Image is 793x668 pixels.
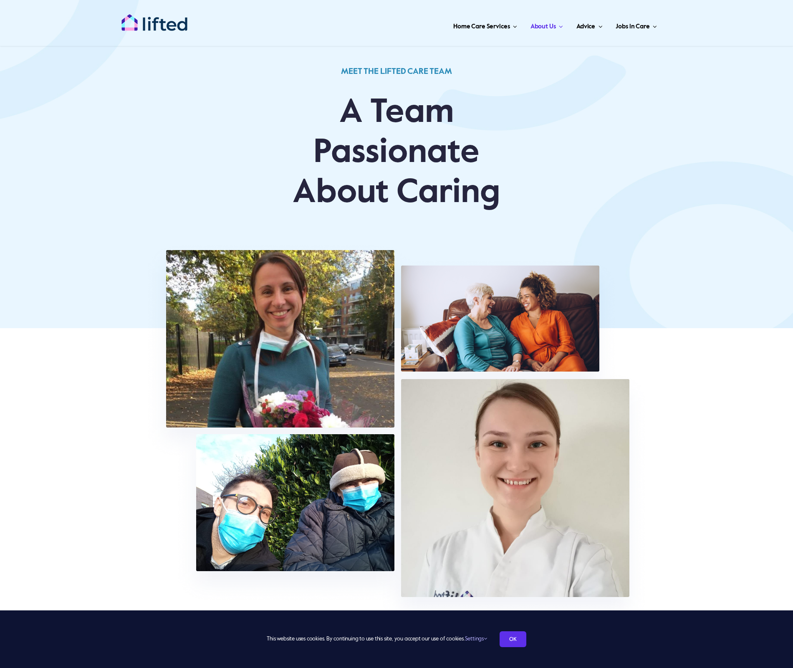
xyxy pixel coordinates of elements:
[267,633,487,646] span: This website uses cookies. By continuing to use this site, you accept our use of cookies.
[616,20,649,33] span: Jobs in Care
[142,240,651,632] img: Group 7383 (2)
[293,96,500,210] span: A Team Passionate About Caring
[613,13,659,38] a: Jobs in Care
[121,14,188,22] a: lifted-logo
[530,20,556,33] span: About Us
[264,55,529,89] h1: MEET THE LIFTED CARE TEAM
[500,631,526,647] a: OK
[465,636,487,642] a: Settings
[576,20,595,33] span: Advice
[453,20,510,33] span: Home Care Services
[451,13,520,38] a: Home Care Services
[215,13,659,38] nav: Main Menu
[574,13,605,38] a: Advice
[528,13,566,38] a: About Us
